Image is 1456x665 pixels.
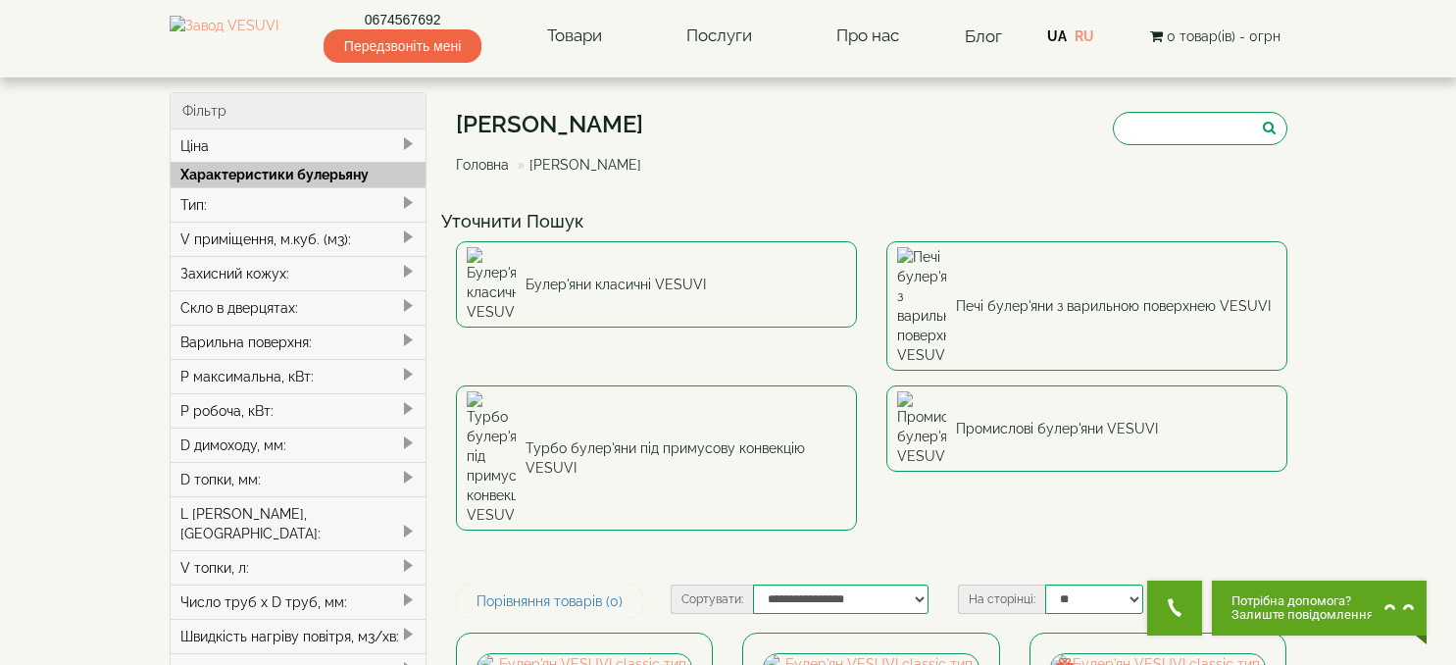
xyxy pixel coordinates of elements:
[671,585,753,614] label: Сортувати:
[171,496,427,550] div: L [PERSON_NAME], [GEOGRAPHIC_DATA]:
[171,619,427,653] div: Швидкість нагріву повітря, м3/хв:
[667,14,772,59] a: Послуги
[897,391,946,466] img: Промислові булер'яни VESUVI
[456,385,857,531] a: Турбо булер'яни під примусову конвекцію VESUVI Турбо булер'яни під примусову конвекцію VESUVI
[1212,581,1427,636] button: Chat button
[467,391,516,525] img: Турбо булер'яни під примусову конвекцію VESUVI
[171,222,427,256] div: V приміщення, м.куб. (м3):
[527,14,622,59] a: Товари
[441,212,1302,231] h4: Уточнити Пошук
[171,393,427,428] div: P робоча, кВт:
[456,157,509,173] a: Головна
[958,585,1045,614] label: На сторінці:
[467,247,516,322] img: Булер'яни класичні VESUVI
[171,359,427,393] div: P максимальна, кВт:
[171,550,427,585] div: V топки, л:
[456,585,643,618] a: Порівняння товарів (0)
[171,256,427,290] div: Захисний кожух:
[324,10,481,29] a: 0674567692
[897,247,946,365] img: Печі булер'яни з варильною поверхнею VESUVI
[1167,28,1280,44] span: 0 товар(ів) - 0грн
[171,428,427,462] div: D димоходу, мм:
[1075,28,1094,44] a: RU
[1231,608,1374,622] span: Залиште повідомлення
[456,112,656,137] h1: [PERSON_NAME]
[1147,581,1202,636] button: Get Call button
[171,585,427,619] div: Число труб x D труб, мм:
[1047,28,1067,44] a: UA
[171,462,427,496] div: D топки, мм:
[1144,26,1286,47] button: 0 товар(ів) - 0грн
[513,155,641,175] li: [PERSON_NAME]
[171,290,427,325] div: Скло в дверцятах:
[324,29,481,63] span: Передзвоніть мені
[456,241,857,328] a: Булер'яни класичні VESUVI Булер'яни класичні VESUVI
[171,162,427,187] div: Характеристики булерьяну
[171,93,427,129] div: Фільтр
[1231,594,1374,608] span: Потрібна допомога?
[886,241,1287,371] a: Печі булер'яни з варильною поверхнею VESUVI Печі булер'яни з варильною поверхнею VESUVI
[886,385,1287,472] a: Промислові булер'яни VESUVI Промислові булер'яни VESUVI
[171,129,427,163] div: Ціна
[817,14,919,59] a: Про нас
[170,16,278,57] img: Завод VESUVI
[171,187,427,222] div: Тип:
[171,325,427,359] div: Варильна поверхня:
[965,26,1002,46] a: Блог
